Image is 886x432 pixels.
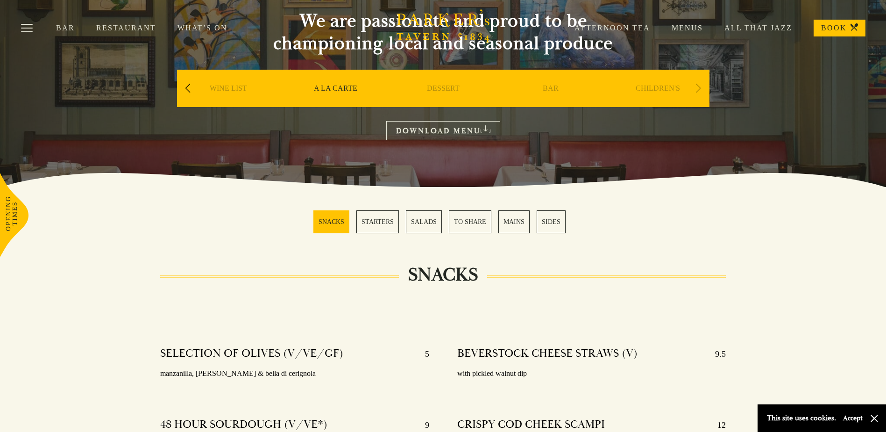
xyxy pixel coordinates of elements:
a: 2 / 6 [356,210,399,233]
div: Previous slide [182,78,194,99]
a: 6 / 6 [537,210,566,233]
a: CHILDREN'S [636,84,680,121]
a: DOWNLOAD MENU [386,121,500,140]
a: 1 / 6 [313,210,349,233]
h4: BEVERSTOCK CHEESE STRAWS (V) [457,346,638,361]
div: 8 / 9 [499,70,602,135]
a: 3 / 6 [406,210,442,233]
div: 5 / 9 [177,70,280,135]
a: WINE LIST [210,84,247,121]
h2: SNACKS [399,264,487,286]
div: 7 / 9 [392,70,495,135]
p: manzanilla, [PERSON_NAME] & bella di cerignola [160,367,429,381]
p: 5 [416,346,429,361]
h4: SELECTION OF OLIVES (V/VE/GF) [160,346,343,361]
button: Close and accept [870,414,879,423]
div: Next slide [692,78,705,99]
button: Accept [843,414,863,423]
p: This site uses cookies. [767,411,836,425]
p: 9.5 [706,346,726,361]
p: with pickled walnut dip [457,367,726,381]
div: 9 / 9 [607,70,709,135]
a: BAR [543,84,559,121]
div: 6 / 9 [284,70,387,135]
a: 4 / 6 [449,210,491,233]
a: A LA CARTE [314,84,357,121]
a: DESSERT [427,84,460,121]
a: 5 / 6 [498,210,530,233]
